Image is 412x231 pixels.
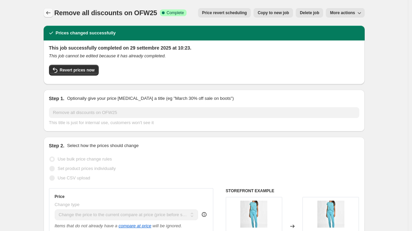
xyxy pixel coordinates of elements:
input: 30% off holiday sale [49,107,359,118]
span: Delete job [300,10,319,16]
span: Set product prices individually [58,166,116,171]
p: Select how the prices should change [67,142,139,149]
span: More actions [330,10,355,16]
span: Remove all discounts on OFW25 [54,9,157,17]
button: More actions [326,8,364,18]
span: Price revert scheduling [202,10,247,16]
h2: This job successfully completed on 29 settembre 2025 at 10:23. [49,45,359,51]
h2: Step 1. [49,95,65,102]
i: will be ignored. [152,223,182,228]
p: Optionally give your price [MEDICAL_DATA] a title (eg "March 30% off sale on boots") [67,95,234,102]
div: help [201,211,208,218]
span: Use CSV upload [58,175,90,180]
img: A00200_65504_01_80x.jpg [240,201,267,228]
button: Price change jobs [44,8,53,18]
h2: Prices changed successfully [56,30,116,36]
button: Price revert scheduling [198,8,251,18]
span: Copy to new job [258,10,289,16]
i: This job cannot be edited because it has already completed. [49,53,166,58]
button: Revert prices now [49,65,99,76]
button: compare at price [119,223,151,228]
button: Copy to new job [253,8,293,18]
button: Delete job [296,8,323,18]
span: Use bulk price change rules [58,156,112,162]
span: Change type [55,202,80,207]
span: This title is just for internal use, customers won't see it [49,120,154,125]
img: A00200_65504_01_80x.jpg [317,201,344,228]
i: Items that do not already have a [55,223,118,228]
h6: STOREFRONT EXAMPLE [226,188,359,194]
span: Complete [167,10,184,16]
h2: Step 2. [49,142,65,149]
span: Revert prices now [60,67,95,73]
h3: Price [55,194,65,199]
